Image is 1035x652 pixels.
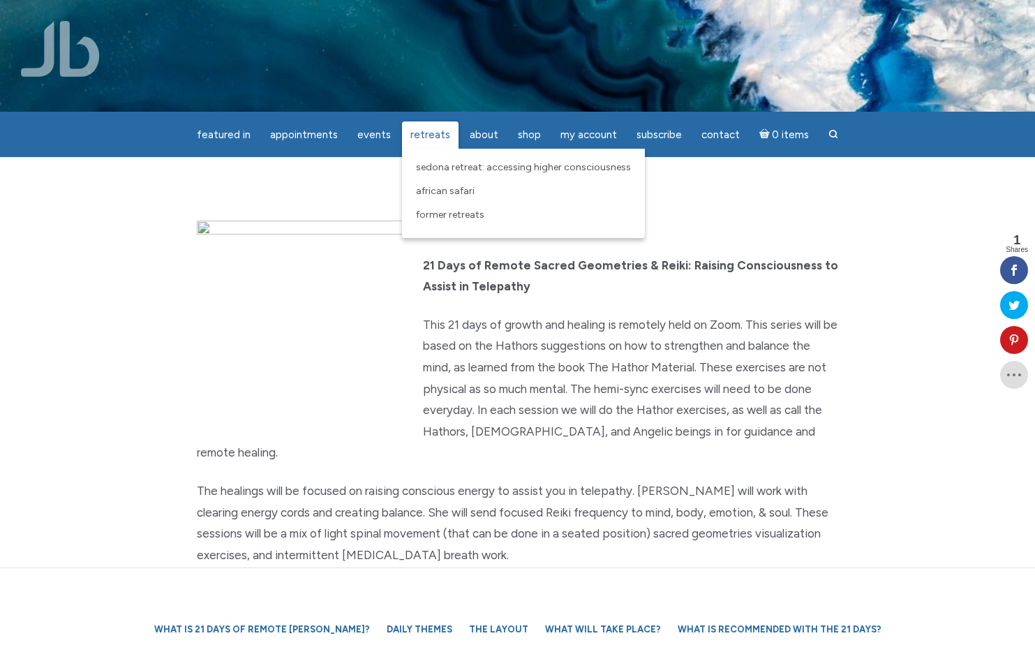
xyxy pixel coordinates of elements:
a: Daily Themes [380,617,459,642]
a: Cart0 items [751,120,818,149]
span: About [470,128,498,141]
span: featured in [197,128,251,141]
span: 1 [1006,234,1028,246]
a: What is 21 Days of Remote [PERSON_NAME]? [147,617,377,642]
a: Events [349,121,399,149]
a: What will take place? [538,617,668,642]
a: Retreats [402,121,459,149]
span: Former Retreats [416,209,484,221]
span: Shares [1006,246,1028,253]
span: Events [357,128,391,141]
a: Appointments [262,121,346,149]
span: African Safari [416,185,475,197]
p: This 21 days of growth and healing is remotely held on Zoom. This series will be based on the Hat... [197,314,839,464]
p: The healings will be focused on raising conscious energy to assist you in telepathy. [PERSON_NAME... [197,480,839,565]
span: Appointments [270,128,338,141]
a: featured in [188,121,259,149]
a: The Layout [462,617,535,642]
span: Contact [701,128,740,141]
a: My Account [552,121,625,149]
img: Jamie Butler. The Everyday Medium [21,21,100,77]
a: Shop [509,121,549,149]
strong: 21 Days of Remote Sacred Geometries & Reiki: Raising Consciousness to Assist in Telepathy [423,258,838,294]
a: About [461,121,507,149]
span: Subscribe [636,128,682,141]
a: Former Retreats [409,203,638,227]
a: What is recommended with the 21 Days? [671,617,888,642]
span: My Account [560,128,617,141]
i: Cart [759,128,773,141]
a: African Safari [409,179,638,203]
span: Sedona Retreat: Accessing Higher Consciousness [416,161,631,173]
span: Retreats [410,128,450,141]
a: Subscribe [628,121,690,149]
a: Sedona Retreat: Accessing Higher Consciousness [409,156,638,179]
span: 0 items [772,130,809,140]
span: Shop [518,128,541,141]
a: Contact [693,121,748,149]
